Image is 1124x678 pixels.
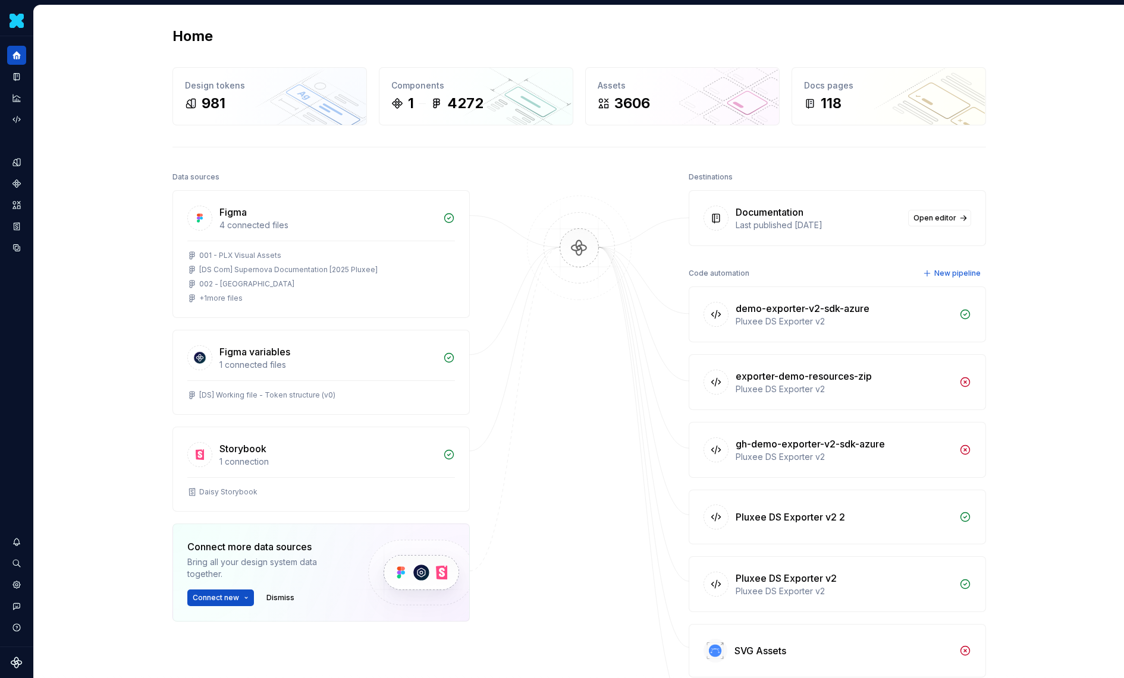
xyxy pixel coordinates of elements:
[7,554,26,573] button: Search ⌘K
[736,369,872,383] div: exporter-demo-resources-zip
[199,279,294,289] div: 002 - [GEOGRAPHIC_DATA]
[734,644,786,658] div: SVG Assets
[447,94,483,113] div: 4272
[689,169,733,185] div: Destinations
[219,345,290,359] div: Figma variables
[193,593,239,603] span: Connect new
[7,46,26,65] a: Home
[598,80,767,92] div: Assets
[7,195,26,215] a: Assets
[7,110,26,129] a: Code automation
[172,190,470,318] a: Figma4 connected files001 - PLX Visual Assets[DS Com] Supernova Documentation [2025 Pluxee]002 - ...
[11,657,23,668] svg: Supernova Logo
[219,442,266,456] div: Storybook
[199,390,335,400] div: [DS] Working file - Token structure (v0)
[919,265,986,282] button: New pipeline
[172,330,470,415] a: Figma variables1 connected files[DS] Working file - Token structure (v0)
[187,589,254,606] button: Connect new
[736,316,952,327] div: Pluxee DS Exporter v2
[199,294,243,303] div: + 1 more files
[172,67,367,125] a: Design tokens981
[908,210,971,226] a: Open editor
[736,383,952,395] div: Pluxee DS Exporter v2
[185,80,354,92] div: Design tokens
[219,219,436,231] div: 4 connected files
[792,67,986,125] a: Docs pages118
[187,540,348,554] div: Connect more data sources
[7,174,26,193] a: Components
[689,265,749,282] div: Code automation
[736,301,869,316] div: demo-exporter-v2-sdk-azure
[10,14,24,28] img: 8442b5b3-d95e-456d-8131-d61e917d6403.png
[7,67,26,86] a: Documentation
[7,217,26,236] a: Storybook stories
[585,67,780,125] a: Assets3606
[172,427,470,512] a: Storybook1 connectionDaisy Storybook
[199,251,281,260] div: 001 - PLX Visual Assets
[7,575,26,594] a: Settings
[408,94,414,113] div: 1
[736,437,885,451] div: gh-demo-exporter-v2-sdk-azure
[7,153,26,172] a: Design tokens
[219,359,436,371] div: 1 connected files
[219,205,247,219] div: Figma
[804,80,974,92] div: Docs pages
[172,169,219,185] div: Data sources
[391,80,561,92] div: Components
[219,456,436,468] div: 1 connection
[736,219,901,231] div: Last published [DATE]
[736,571,837,585] div: Pluxee DS Exporter v2
[934,269,981,278] span: New pipeline
[199,265,378,275] div: [DS Com] Supernova Documentation [2025 Pluxee]
[821,94,842,113] div: 118
[614,94,650,113] div: 3606
[736,585,952,597] div: Pluxee DS Exporter v2
[7,238,26,257] a: Data sources
[7,532,26,551] button: Notifications
[172,27,213,46] h2: Home
[736,205,803,219] div: Documentation
[199,487,258,497] div: Daisy Storybook
[187,556,348,580] div: Bring all your design system data together.
[266,593,294,603] span: Dismiss
[7,89,26,108] a: Analytics
[261,589,300,606] button: Dismiss
[913,213,956,223] span: Open editor
[736,510,845,524] div: Pluxee DS Exporter v2 2
[379,67,573,125] a: Components14272
[202,94,225,113] div: 981
[7,597,26,616] button: Contact support
[736,451,952,463] div: Pluxee DS Exporter v2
